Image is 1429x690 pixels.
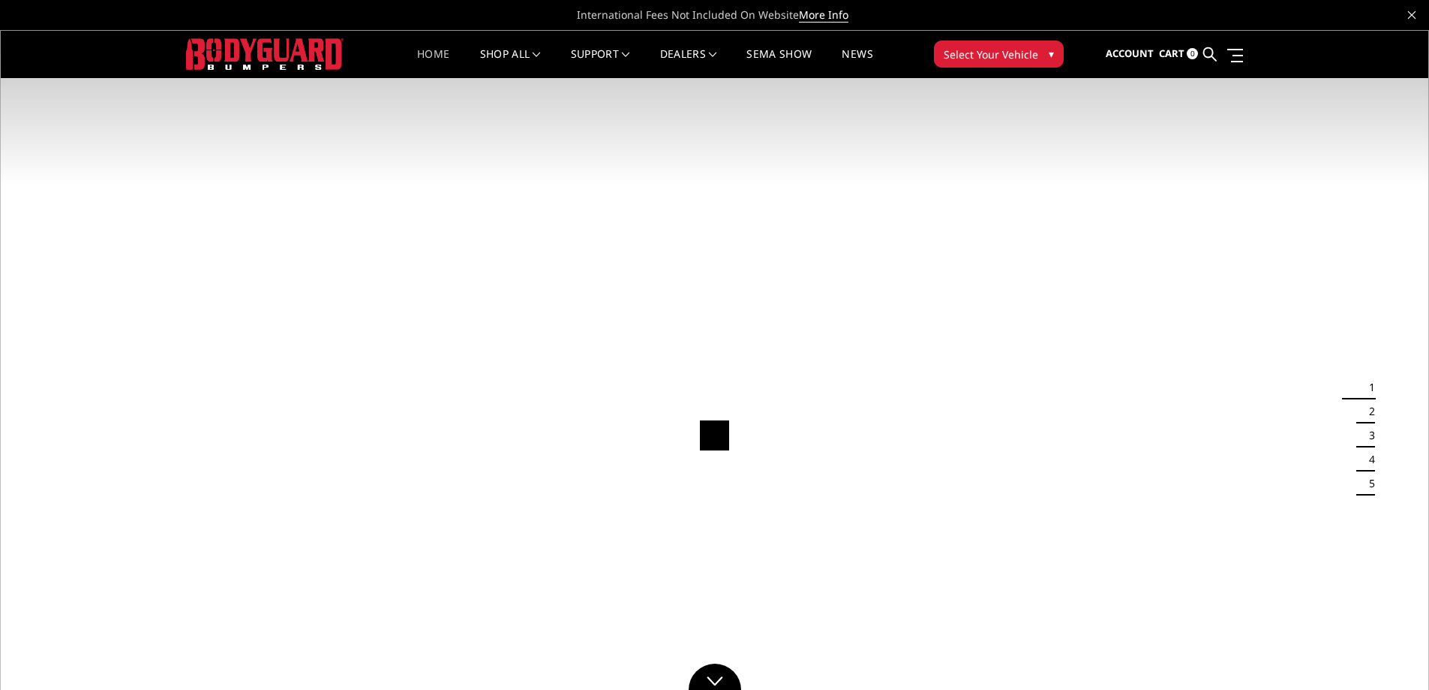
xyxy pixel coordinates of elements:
a: Cart 0 [1159,34,1198,74]
span: Account [1106,47,1154,60]
button: 4 of 5 [1360,447,1375,472]
span: Select Your Vehicle [944,47,1038,62]
a: Home [417,49,449,78]
span: Cart [1159,47,1184,60]
a: shop all [480,49,541,78]
a: More Info [799,8,848,23]
button: 5 of 5 [1360,472,1375,496]
button: Select Your Vehicle [934,41,1064,68]
img: BODYGUARD BUMPERS [186,38,344,69]
button: 2 of 5 [1360,399,1375,423]
span: ▾ [1049,46,1054,62]
button: 3 of 5 [1360,423,1375,447]
a: Dealers [660,49,717,78]
a: SEMA Show [746,49,812,78]
a: Support [571,49,630,78]
span: 0 [1187,48,1198,59]
button: 1 of 5 [1360,375,1375,399]
a: News [842,49,872,78]
a: Account [1106,34,1154,74]
a: Click to Down [689,664,741,690]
